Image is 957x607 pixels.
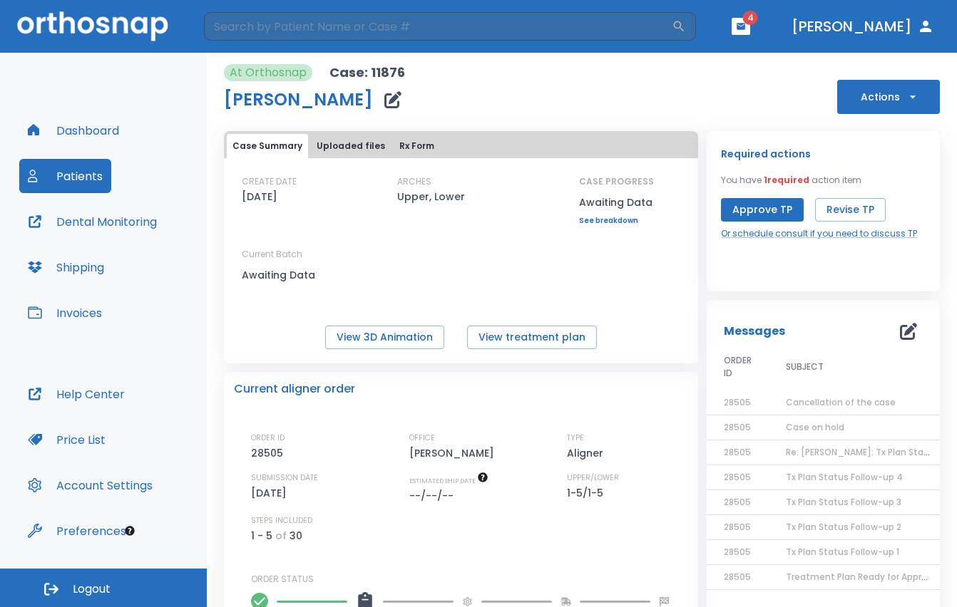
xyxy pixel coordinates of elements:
[786,471,903,483] span: Tx Plan Status Follow-up 4
[19,113,128,147] button: Dashboard
[242,188,277,205] p: [DATE]
[409,432,435,445] p: OFFICE
[242,248,370,261] p: Current Batch
[724,471,751,483] span: 28505
[724,546,751,558] span: 28505
[19,422,114,457] button: Price List
[724,421,751,433] span: 28505
[19,204,165,239] button: Dental Monitoring
[786,546,899,558] span: Tx Plan Status Follow-up 1
[242,175,297,188] p: CREATE DATE
[19,159,111,193] button: Patients
[786,521,901,533] span: Tx Plan Status Follow-up 2
[251,445,288,462] p: 28505
[251,484,292,502] p: [DATE]
[242,266,370,284] p: Awaiting Data
[786,496,901,508] span: Tx Plan Status Follow-up 3
[275,527,287,544] p: of
[815,198,886,222] button: Revise TP
[251,527,272,544] p: 1 - 5
[721,227,917,240] a: Or schedule consult if you need to discuss TP
[786,421,844,433] span: Case on hold
[230,64,307,81] p: At Orthosnap
[311,134,391,158] button: Uploaded files
[329,64,405,81] p: Case: 11876
[786,360,824,373] span: SUBJECT
[325,326,444,349] button: View 3D Animation
[721,198,804,222] button: Approve TP
[224,91,373,108] h1: [PERSON_NAME]
[409,445,499,462] p: [PERSON_NAME]
[724,571,751,583] span: 28505
[786,396,896,408] span: Cancellation of the case
[409,487,459,504] p: --/--/--
[786,571,940,583] span: Treatment Plan Ready for Approval
[19,468,161,502] button: Account Settings
[227,134,695,158] div: tabs
[567,484,608,502] p: 1-5/1-5
[73,581,111,597] span: Logout
[567,472,619,484] p: UPPER/LOWER
[724,323,785,340] p: Messages
[204,12,672,41] input: Search by Patient Name or Case #
[17,11,168,41] img: Orthosnap
[567,432,584,445] p: TYPE
[567,445,608,462] p: Aligner
[290,527,302,544] p: 30
[764,174,809,186] span: 1 required
[397,188,465,205] p: Upper, Lower
[724,521,751,533] span: 28505
[123,524,136,537] div: Tooltip anchor
[19,250,113,284] button: Shipping
[837,80,940,114] button: Actions
[19,296,111,330] button: Invoices
[579,217,654,225] a: See breakdown
[234,380,355,398] p: Current aligner order
[724,396,751,408] span: 28505
[467,326,597,349] button: View treatment plan
[251,432,285,445] p: ORDER ID
[251,472,318,484] p: SUBMISSION DATE
[19,377,133,411] button: Help Center
[227,134,308,158] button: Case Summary
[721,174,861,187] p: You have action item
[251,514,312,527] p: STEPS INCLUDED
[409,476,488,485] span: The date will be available after approving treatment plan
[724,446,751,458] span: 28505
[579,175,654,188] p: CASE PROGRESS
[721,145,811,162] p: Required actions
[743,11,758,25] span: 4
[724,496,751,508] span: 28505
[397,175,431,188] p: ARCHES
[19,514,135,548] button: Preferences
[724,354,752,380] span: ORDER ID
[579,194,654,211] p: Awaiting Data
[394,134,440,158] button: Rx Form
[251,573,688,586] p: ORDER STATUS
[786,14,940,39] button: [PERSON_NAME]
